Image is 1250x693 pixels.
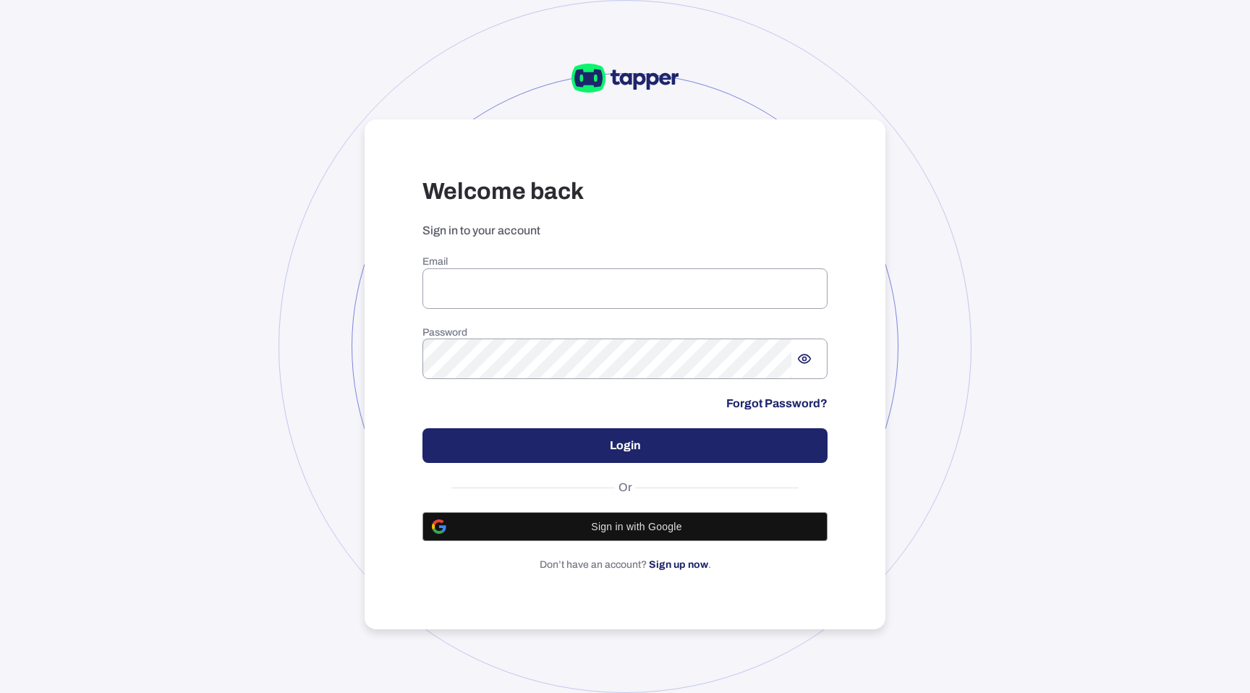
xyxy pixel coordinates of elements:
[422,255,828,268] h6: Email
[615,480,636,495] span: Or
[455,521,818,532] span: Sign in with Google
[422,224,828,238] p: Sign in to your account
[649,559,708,570] a: Sign up now
[726,396,828,411] a: Forgot Password?
[422,558,828,571] p: Don’t have an account? .
[422,428,828,463] button: Login
[791,346,817,372] button: Show password
[422,326,828,339] h6: Password
[422,512,828,541] button: Sign in with Google
[422,177,828,206] h3: Welcome back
